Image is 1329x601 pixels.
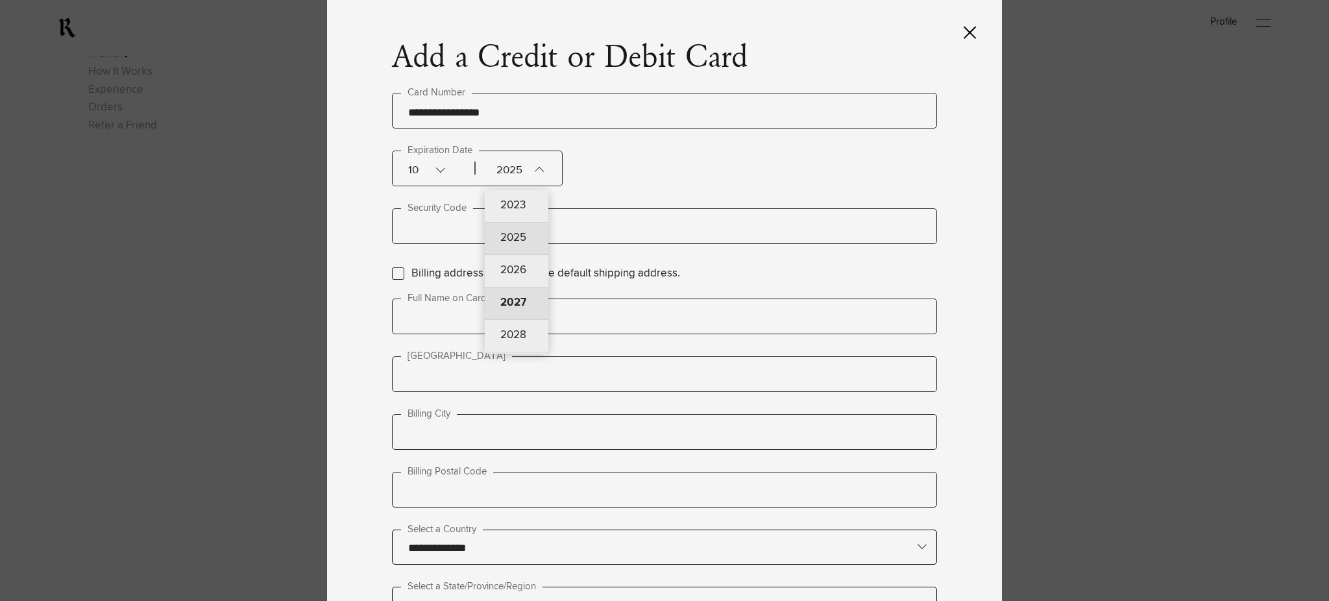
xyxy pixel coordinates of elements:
[401,579,543,595] label: Select a State/Province/Region
[401,522,483,537] label: Select a Country
[401,464,493,480] label: Billing Postal Code
[401,406,457,422] label: Billing City
[485,190,548,223] div: 2023
[401,201,473,216] label: Security Code
[401,291,493,306] label: Full Name on Card
[485,320,548,352] div: 2028
[485,223,548,255] div: 2025
[485,288,548,320] div: 2027
[485,352,548,385] div: 2029
[401,349,512,364] label: [GEOGRAPHIC_DATA]
[485,255,548,288] div: 2026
